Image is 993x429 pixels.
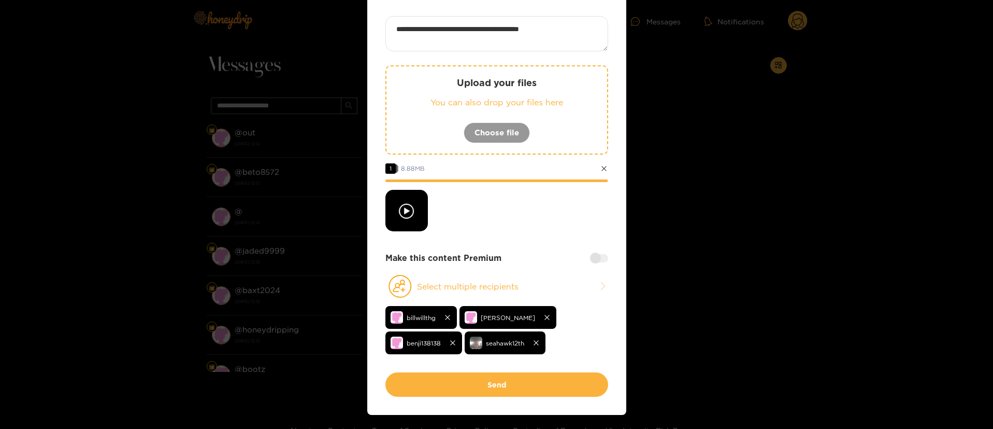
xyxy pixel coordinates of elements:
span: 1 [385,163,396,174]
button: Send [385,372,608,397]
span: 8.88 MB [401,165,425,172]
strong: Make this content Premium [385,252,501,264]
p: You can also drop your files here [407,96,586,108]
span: billwillthg [407,312,436,324]
span: seahawk12th [486,337,524,349]
img: no-avatar.png [391,311,403,324]
p: Upload your files [407,77,586,89]
img: no-avatar.png [465,311,477,324]
img: 8a4e8-img_3262.jpeg [470,337,482,349]
button: Choose file [464,122,530,143]
img: no-avatar.png [391,337,403,349]
span: benji138138 [407,337,441,349]
span: [PERSON_NAME] [481,312,535,324]
button: Select multiple recipients [385,274,608,298]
